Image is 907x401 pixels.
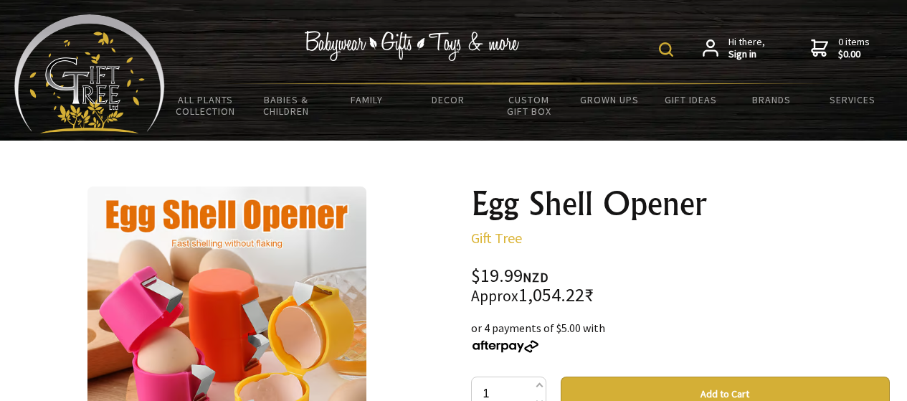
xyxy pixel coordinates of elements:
a: Gift Tree [471,229,522,247]
a: All Plants Collection [165,85,246,126]
img: Babywear - Gifts - Toys & more [305,31,520,61]
a: Gift Ideas [650,85,731,115]
img: product search [659,42,673,57]
div: $19.99 1,054.22₹ [471,267,890,305]
strong: Sign in [728,48,765,61]
a: Babies & Children [246,85,327,126]
span: NZD [523,269,549,286]
strong: $0.00 [838,48,870,61]
span: Hi there, [728,36,765,61]
img: Afterpay [471,340,540,353]
a: Family [327,85,408,115]
a: Custom Gift Box [488,85,569,126]
a: Brands [731,85,812,115]
a: Grown Ups [569,85,650,115]
h1: Egg Shell Opener [471,187,890,221]
a: Decor [407,85,488,115]
a: Hi there,Sign in [703,36,765,61]
img: Babyware - Gifts - Toys and more... [14,14,165,133]
small: Approx [471,286,518,306]
span: 0 items [838,35,870,61]
a: Services [812,85,893,115]
a: 0 items$0.00 [811,36,870,61]
div: or 4 payments of $5.00 with [471,319,890,354]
